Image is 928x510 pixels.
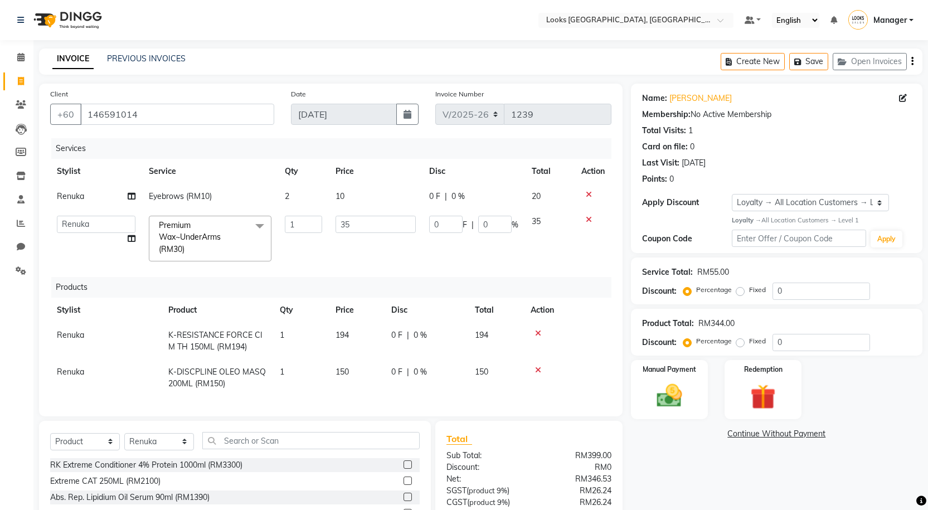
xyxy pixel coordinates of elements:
[446,497,467,507] span: CGST
[51,138,620,159] div: Services
[414,329,427,341] span: 0 %
[202,432,420,449] input: Search or Scan
[438,497,529,508] div: ( )
[159,220,221,254] span: Premium Wax~UnderArms (RM30)
[391,329,402,341] span: 0 F
[525,159,574,184] th: Total
[833,53,907,70] button: Open Invoices
[107,54,186,64] a: PREVIOUS INVOICES
[469,498,495,507] span: product
[871,231,902,247] button: Apply
[873,14,907,26] span: Manager
[642,173,667,185] div: Points:
[497,498,508,507] span: 9%
[642,197,732,208] div: Apply Discount
[642,109,911,120] div: No Active Membership
[51,277,620,298] div: Products
[642,285,677,297] div: Discount:
[721,53,785,70] button: Create New
[285,191,289,201] span: 2
[80,104,274,125] input: Search by Name/Mobile/Email/Code
[688,125,693,137] div: 1
[414,366,427,378] span: 0 %
[336,191,344,201] span: 10
[642,266,693,278] div: Service Total:
[162,298,273,323] th: Product
[184,244,190,254] a: x
[697,266,729,278] div: RM55.00
[529,462,620,473] div: RM0
[497,486,507,495] span: 9%
[50,492,210,503] div: Abs. Rep. Lipidium Oil Serum 90ml (RM1390)
[463,219,467,231] span: F
[50,459,242,471] div: RK Extreme Conditioner 4% Protein 1000ml (RM3300)
[278,159,329,184] th: Qty
[749,285,766,295] label: Fixed
[532,191,541,201] span: 20
[451,191,465,202] span: 0 %
[642,233,732,245] div: Coupon Code
[669,93,732,104] a: [PERSON_NAME]
[532,216,541,226] span: 35
[57,330,84,340] span: Renuka
[435,89,484,99] label: Invoice Number
[682,157,706,169] div: [DATE]
[642,157,679,169] div: Last Visit:
[57,367,84,377] span: Renuka
[273,298,329,323] th: Qty
[438,485,529,497] div: ( )
[50,298,162,323] th: Stylist
[698,318,735,329] div: RM344.00
[575,159,611,184] th: Action
[642,337,677,348] div: Discount:
[529,497,620,508] div: RM26.24
[472,219,474,231] span: |
[696,285,732,295] label: Percentage
[446,485,467,496] span: SGST
[529,473,620,485] div: RM346.53
[696,336,732,346] label: Percentage
[744,365,783,375] label: Redemption
[446,433,472,445] span: Total
[28,4,105,36] img: logo
[422,159,525,184] th: Disc
[52,49,94,69] a: INVOICE
[438,473,529,485] div: Net:
[407,329,409,341] span: |
[475,330,488,340] span: 194
[168,330,263,352] span: K-RESISTANCE FORCE CIM TH 150ML (RM194)
[742,381,784,412] img: _gift.svg
[142,159,278,184] th: Service
[475,367,488,377] span: 150
[469,486,495,495] span: product
[690,141,694,153] div: 0
[642,109,691,120] div: Membership:
[385,298,468,323] th: Disc
[732,230,867,247] input: Enter Offer / Coupon Code
[468,298,524,323] th: Total
[50,104,81,125] button: +60
[391,366,402,378] span: 0 F
[429,191,440,202] span: 0 F
[732,216,761,224] strong: Loyalty →
[669,173,674,185] div: 0
[329,159,422,184] th: Price
[643,365,696,375] label: Manual Payment
[642,318,694,329] div: Product Total:
[529,485,620,497] div: RM26.24
[732,216,911,225] div: All Location Customers → Level 1
[642,141,688,153] div: Card on file:
[329,298,385,323] th: Price
[50,159,142,184] th: Stylist
[789,53,828,70] button: Save
[633,428,920,440] a: Continue Without Payment
[649,381,690,410] img: _cash.svg
[512,219,518,231] span: %
[291,89,306,99] label: Date
[848,10,868,30] img: Manager
[642,125,686,137] div: Total Visits:
[749,336,766,346] label: Fixed
[280,367,284,377] span: 1
[642,93,667,104] div: Name:
[336,367,349,377] span: 150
